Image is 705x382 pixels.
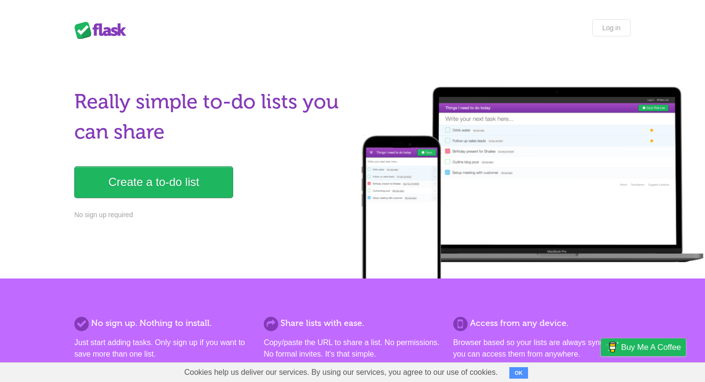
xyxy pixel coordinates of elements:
[74,87,347,147] h1: Really simple to-do lists you can share
[74,210,347,220] p: No sign up required
[74,317,252,330] h2: No sign up. Nothing to install.
[74,166,233,198] a: Create a to-do list
[592,19,631,36] a: Log in
[264,317,441,330] h2: Share lists with ease.
[606,339,619,355] img: Buy me a coffee
[601,338,686,356] a: Buy me a coffee
[453,317,631,330] h2: Access from any device.
[74,22,132,39] div: Flask Lists
[621,339,681,356] span: Buy me a coffee
[74,337,252,360] p: Just start adding tasks. Only sign up if you want to save more than one list.
[453,337,631,360] p: Browser based so your lists are always synced and you can access them from anywhere.
[264,337,441,360] p: Copy/paste the URL to share a list. No permissions. No formal invites. It's that simple.
[509,367,528,379] button: OK
[175,363,507,382] span: Cookies help us deliver our services. By using our services, you agree to our use of cookies.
